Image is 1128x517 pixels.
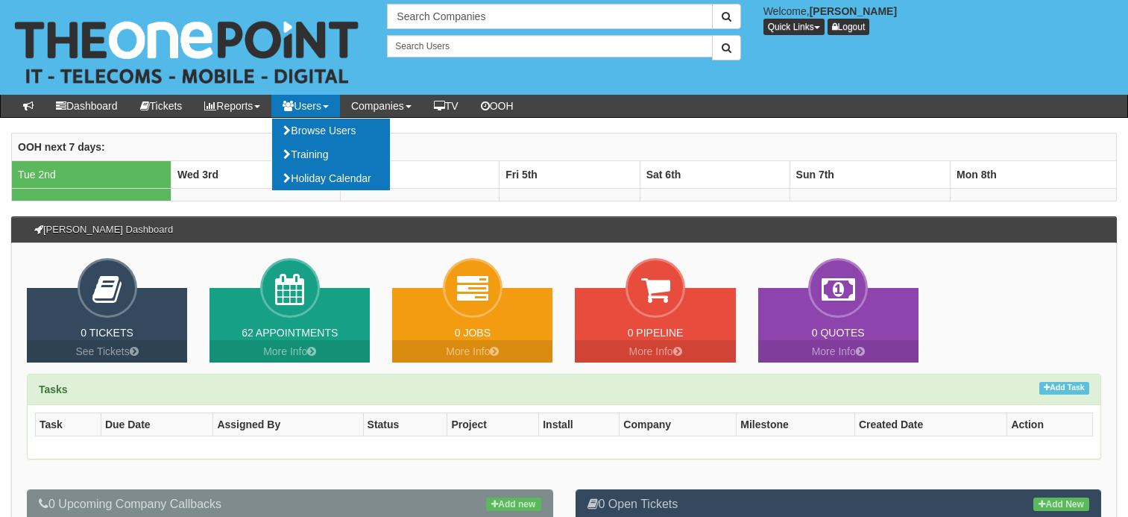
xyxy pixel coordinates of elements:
[81,327,133,339] a: 0 Tickets
[36,413,101,436] th: Task
[812,327,865,339] a: 0 Quotes
[12,161,171,189] td: Tue 2nd
[486,498,541,511] a: Add new
[1033,498,1089,511] a: Add New
[213,413,363,436] th: Assigned By
[271,95,340,117] a: Users
[341,161,500,189] th: Thu 4th
[387,35,712,57] input: Search Users
[628,327,684,339] a: 0 Pipeline
[470,95,525,117] a: OOH
[737,413,855,436] th: Milestone
[1039,382,1089,395] a: Add Task
[39,383,68,395] strong: Tasks
[810,5,897,17] b: [PERSON_NAME]
[1007,413,1093,436] th: Action
[27,217,180,242] h3: [PERSON_NAME] Dashboard
[539,413,620,436] th: Install
[392,340,552,363] a: More Info
[387,4,712,29] input: Search Companies
[193,95,271,117] a: Reports
[790,161,951,189] th: Sun 7th
[640,161,790,189] th: Sat 6th
[828,19,870,35] a: Logout
[27,340,187,363] a: See Tickets
[242,327,338,339] a: 62 Appointments
[587,498,1090,511] h3: 0 Open Tickets
[575,340,735,363] a: More Info
[763,19,825,35] button: Quick Links
[423,95,470,117] a: TV
[340,95,423,117] a: Companies
[209,340,370,363] a: More Info
[758,340,919,363] a: More Info
[752,4,1128,35] div: Welcome,
[500,161,640,189] th: Fri 5th
[363,413,447,436] th: Status
[455,327,491,339] a: 0 Jobs
[101,413,213,436] th: Due Date
[272,119,390,142] a: Browse Users
[45,95,129,117] a: Dashboard
[447,413,539,436] th: Project
[620,413,737,436] th: Company
[272,166,390,190] a: Holiday Calendar
[129,95,194,117] a: Tickets
[272,142,390,166] a: Training
[12,134,1117,161] th: OOH next 7 days:
[854,413,1006,436] th: Created Date
[171,161,341,189] th: Wed 3rd
[39,498,541,511] h3: 0 Upcoming Company Callbacks
[951,161,1117,189] th: Mon 8th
